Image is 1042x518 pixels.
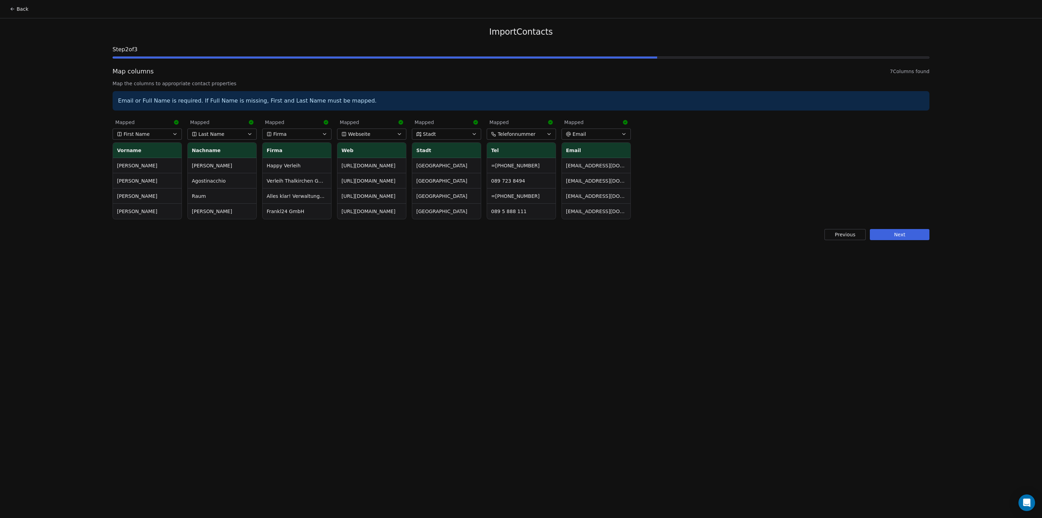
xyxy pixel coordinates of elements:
td: [EMAIL_ADDRESS][DOMAIN_NAME] [562,188,630,204]
span: Email [573,131,586,138]
th: Web [337,143,406,158]
span: 7 Columns found [890,68,929,75]
span: Mapped [340,119,359,126]
td: Alles klar! Verwaltungs AG [263,188,331,204]
td: [GEOGRAPHIC_DATA] [412,204,481,219]
th: Firma [263,143,331,158]
span: Map the columns to appropriate contact properties [113,80,929,87]
button: Back [6,3,33,15]
span: Mapped [190,119,210,126]
td: [PERSON_NAME] [113,188,182,204]
td: [EMAIL_ADDRESS][DOMAIN_NAME] [562,173,630,188]
div: Open Intercom Messenger [1018,494,1035,511]
td: 089 5 888 111 [487,204,556,219]
td: [GEOGRAPHIC_DATA] [412,158,481,173]
td: [GEOGRAPHIC_DATA] [412,173,481,188]
span: Map columns [113,67,154,76]
td: Agostinacchio [188,173,256,188]
td: 089 723 8494 [487,173,556,188]
th: Stadt [412,143,481,158]
span: Stadt [423,131,436,138]
span: Webseite [348,131,370,138]
span: Mapped [115,119,135,126]
td: [URL][DOMAIN_NAME] [337,173,406,188]
td: [URL][DOMAIN_NAME] [337,204,406,219]
span: Import Contacts [489,27,553,37]
td: [GEOGRAPHIC_DATA] [412,188,481,204]
td: =[PHONE_NUMBER] [487,188,556,204]
th: Email [562,143,630,158]
span: Mapped [564,119,584,126]
span: First Name [124,131,150,138]
td: [PERSON_NAME] [188,158,256,173]
button: Previous [824,229,866,240]
td: [EMAIL_ADDRESS][DOMAIN_NAME] [562,204,630,219]
th: Nachname [188,143,256,158]
span: Last Name [198,131,224,138]
td: [URL][DOMAIN_NAME] [337,188,406,204]
td: Happy Verleih [263,158,331,173]
td: [EMAIL_ADDRESS][DOMAIN_NAME] [562,158,630,173]
td: [URL][DOMAIN_NAME] [337,158,406,173]
th: Tel [487,143,556,158]
td: [PERSON_NAME] [113,204,182,219]
td: =[PHONE_NUMBER] [487,158,556,173]
td: Verleih Thalkirchen GmbH [263,173,331,188]
span: Mapped [415,119,434,126]
td: [PERSON_NAME] [188,204,256,219]
td: Frankl24 GmbH [263,204,331,219]
td: Raum [188,188,256,204]
span: Firma [273,131,287,138]
th: Vorname [113,143,182,158]
div: Email or Full Name is required. If Full Name is missing, First and Last Name must be mapped. [113,91,929,111]
button: Next [870,229,929,240]
td: [PERSON_NAME] [113,173,182,188]
span: Mapped [489,119,509,126]
span: Step 2 of 3 [113,45,929,54]
span: Mapped [265,119,284,126]
td: [PERSON_NAME] [113,158,182,173]
span: Telefonnummer [498,131,536,138]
